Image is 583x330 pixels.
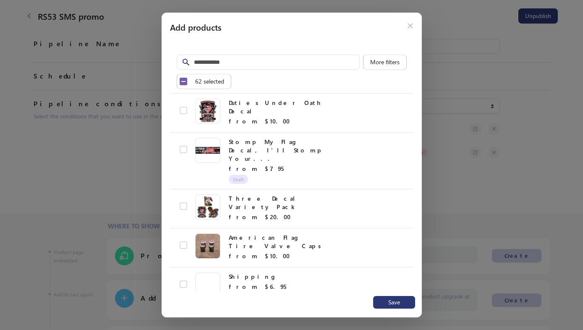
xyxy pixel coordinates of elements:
span: from $6.95 [229,283,290,291]
span: Stomp My Flag Decal, I'll Stomp Your... [229,138,324,162]
span: 62 selected [195,78,224,85]
span: Duties Under Oath Decal [229,99,323,115]
span: More filters [370,59,400,65]
span: Shipping [229,272,279,280]
span: Three Decal Variety Pack [229,194,298,211]
span: from $10.00 [229,117,290,125]
span: from $10.00 [229,252,290,260]
button: Save [373,296,415,309]
h2: Add products [170,21,395,33]
span: from $20.00 [229,213,290,221]
span: Save [388,299,400,306]
button: Close [404,19,417,32]
span: Draft [233,177,244,182]
span: American Flag Tire Valve Caps [229,233,322,250]
button: More filters [363,55,407,70]
span: from $7.95 [229,165,288,173]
